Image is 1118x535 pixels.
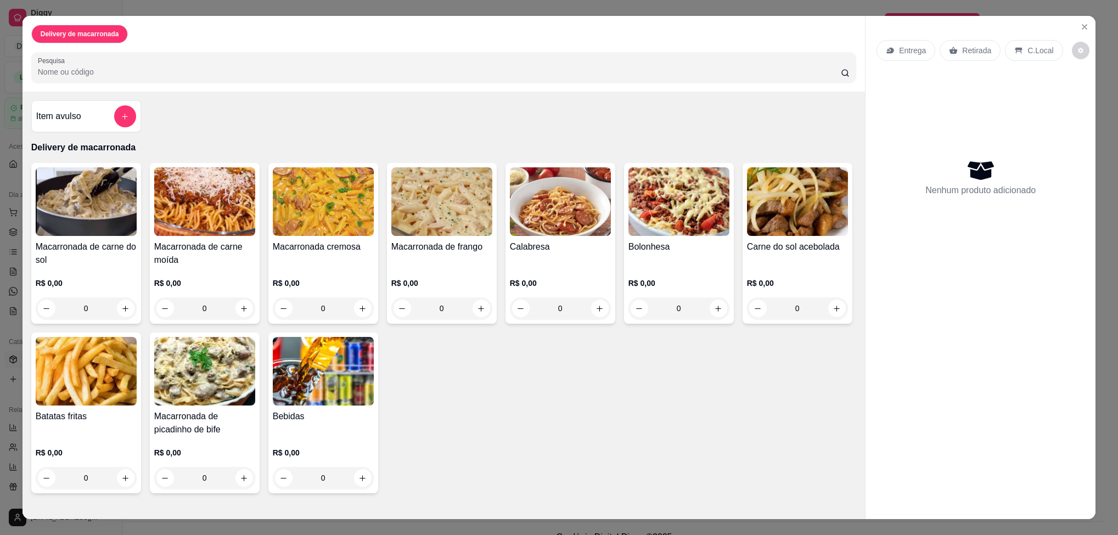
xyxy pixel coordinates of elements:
p: R$ 0,00 [628,278,729,289]
p: R$ 0,00 [273,447,374,458]
img: product-image [36,167,137,236]
h4: Calabresa [510,240,611,254]
h4: Macarronada de carne do sol [36,240,137,267]
img: product-image [36,337,137,406]
label: Pesquisa [38,56,69,65]
p: R$ 0,00 [273,278,374,289]
p: R$ 0,00 [36,278,137,289]
p: R$ 0,00 [510,278,611,289]
input: Pesquisa [38,66,841,77]
button: decrease-product-quantity [1072,42,1089,59]
img: product-image [273,167,374,236]
img: product-image [154,337,255,406]
p: Nenhum produto adicionado [925,184,1036,197]
button: add-separate-item [114,105,136,127]
h4: Carne do sol acebolada [747,240,848,254]
img: product-image [273,337,374,406]
img: product-image [510,167,611,236]
img: product-image [747,167,848,236]
h4: Macarronada de picadinho de bife [154,410,255,436]
p: Retirada [962,45,991,56]
h4: Bolonhesa [628,240,729,254]
p: Entrega [899,45,926,56]
p: Delivery de macarronada [31,141,857,154]
p: Delivery de macarronada [41,30,119,38]
p: R$ 0,00 [36,447,137,458]
button: Close [1076,18,1093,36]
img: product-image [391,167,492,236]
h4: Batatas fritas [36,410,137,423]
h4: Macarronada de frango [391,240,492,254]
img: product-image [154,167,255,236]
p: R$ 0,00 [154,278,255,289]
p: R$ 0,00 [747,278,848,289]
h4: Macarronada cremosa [273,240,374,254]
img: product-image [628,167,729,236]
h4: Bebidas [273,410,374,423]
p: C.Local [1027,45,1053,56]
p: R$ 0,00 [154,447,255,458]
h4: Macarronada de carne moída [154,240,255,267]
p: R$ 0,00 [391,278,492,289]
h4: Item avulso [36,110,81,123]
